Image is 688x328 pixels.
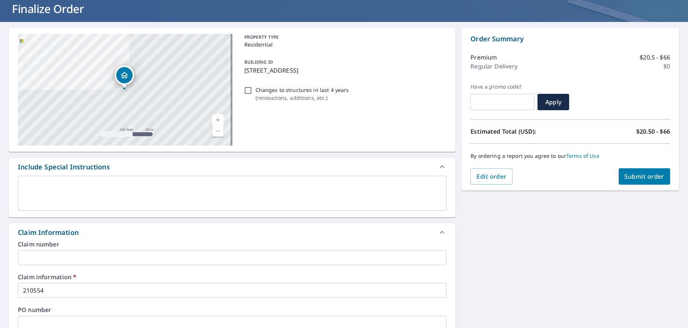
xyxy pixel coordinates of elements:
p: By ordering a report you agree to our [470,153,670,159]
p: $0 [663,62,670,71]
p: Premium [470,53,497,62]
label: Have a promo code? [470,83,535,90]
button: Edit order [470,168,513,185]
span: Submit order [625,172,665,181]
p: ( renovations, additions, etc. ) [256,94,349,102]
button: Apply [538,94,569,110]
label: PO number [18,307,447,313]
p: Regular Delivery [470,62,517,71]
p: Estimated Total (USD): [470,127,570,136]
p: BUILDING ID [244,59,273,65]
span: Edit order [476,172,507,181]
label: Claim information [18,274,447,280]
div: Include Special Instructions [18,162,110,172]
span: Apply [543,98,563,106]
div: Dropped pin, building 1, Residential property, 3303 Fire Station St Buena Vista, PA 15018 [115,66,134,89]
p: [STREET_ADDRESS] [244,66,444,75]
p: $20.50 - $66 [636,127,670,136]
label: Claim number [18,241,447,247]
a: Current Level 17, Zoom Out [212,125,223,137]
a: Terms of Use [566,152,599,159]
h1: Finalize Order [9,1,679,16]
p: $20.5 - $66 [640,53,670,62]
button: Submit order [619,168,670,185]
div: Include Special Instructions [9,158,456,176]
p: Order Summary [470,34,670,44]
p: Changes to structures in last 4 years [256,86,349,94]
div: Claim Information [9,223,456,241]
p: PROPERTY TYPE [244,34,444,41]
a: Current Level 17, Zoom In [212,114,223,125]
p: Residential [244,41,444,48]
div: Claim Information [18,227,79,238]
